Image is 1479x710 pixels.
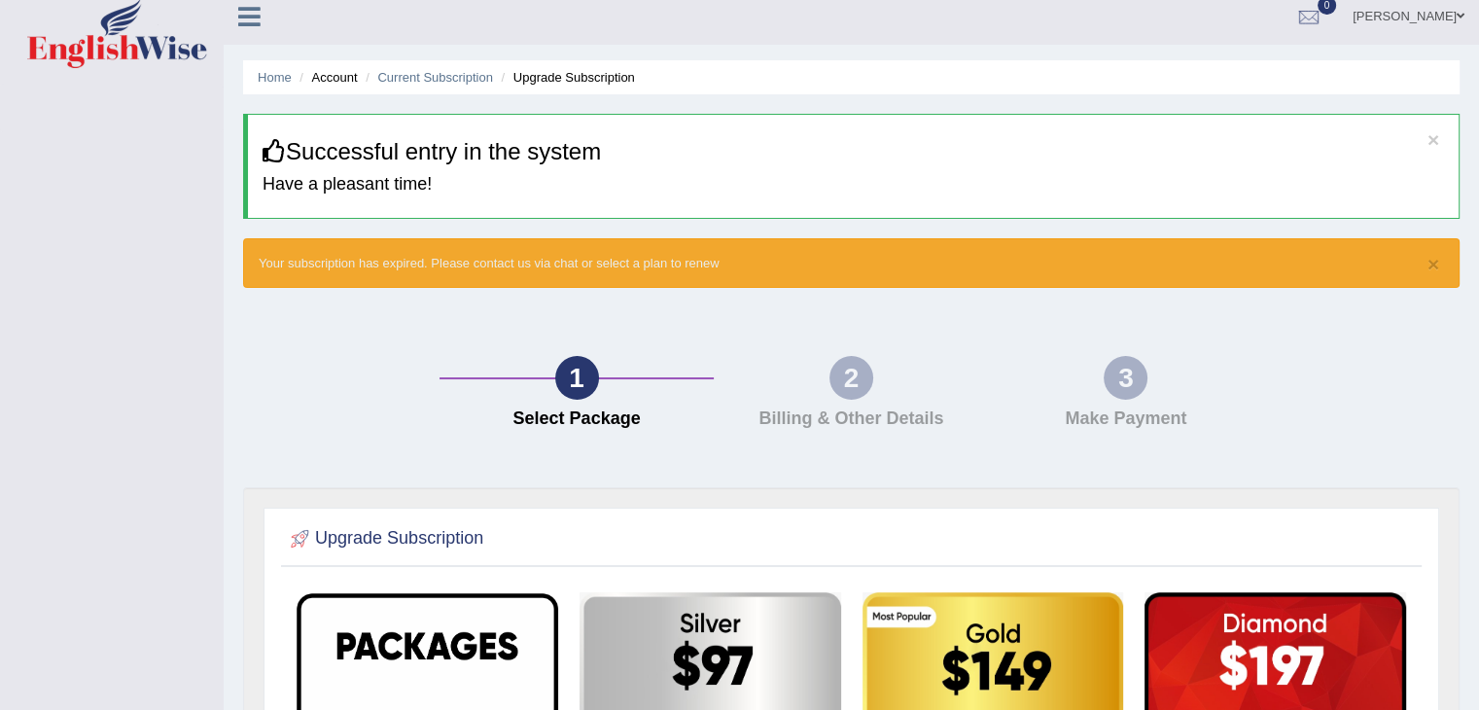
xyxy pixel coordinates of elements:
[1427,129,1439,150] button: ×
[258,70,292,85] a: Home
[449,409,704,429] h4: Select Package
[295,68,357,87] li: Account
[999,409,1253,429] h4: Make Payment
[497,68,635,87] li: Upgrade Subscription
[377,70,493,85] a: Current Subscription
[829,356,873,400] div: 2
[263,175,1444,195] h4: Have a pleasant time!
[286,524,483,553] h2: Upgrade Subscription
[723,409,978,429] h4: Billing & Other Details
[263,139,1444,164] h3: Successful entry in the system
[1427,254,1439,274] button: ×
[555,356,599,400] div: 1
[243,238,1460,288] div: Your subscription has expired. Please contact us via chat or select a plan to renew
[1104,356,1147,400] div: 3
